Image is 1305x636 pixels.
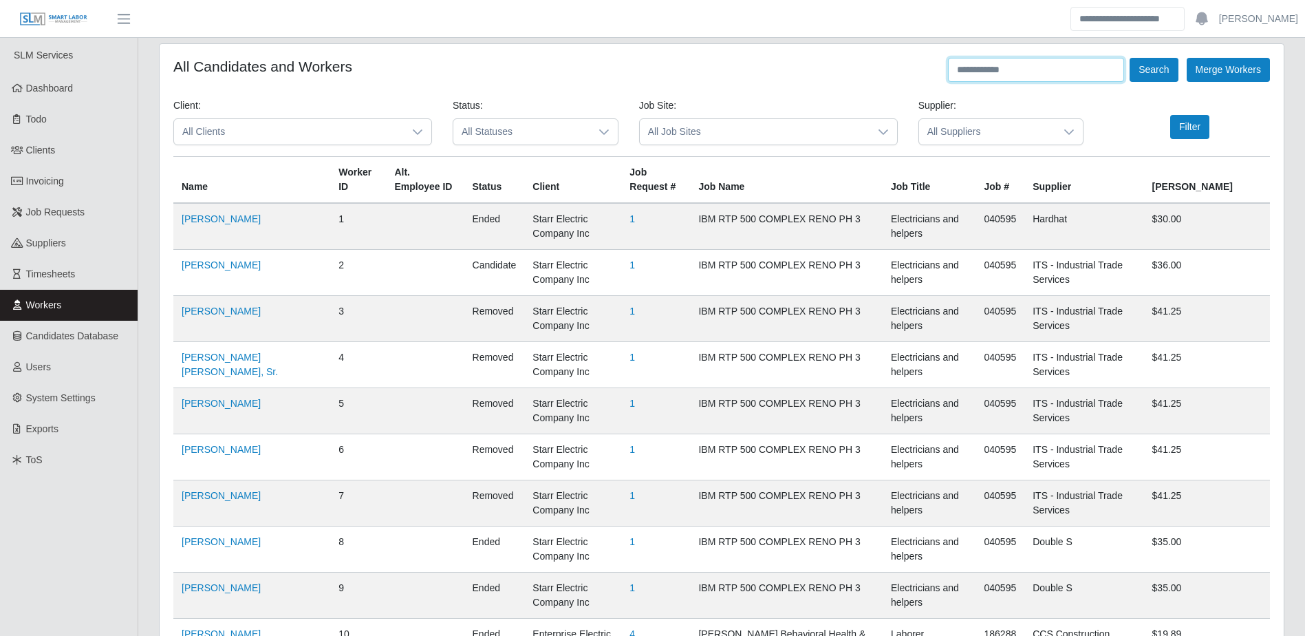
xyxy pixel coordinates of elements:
[976,388,1025,434] td: 040595
[464,157,525,204] th: Status
[26,392,96,403] span: System Settings
[690,296,883,342] td: IBM RTP 500 COMPLEX RENO PH 3
[386,157,464,204] th: Alt. Employee ID
[690,388,883,434] td: IBM RTP 500 COMPLEX RENO PH 3
[464,296,525,342] td: removed
[464,250,525,296] td: candidate
[629,490,635,501] a: 1
[464,203,525,250] td: ended
[182,582,261,593] a: [PERSON_NAME]
[19,12,88,27] img: SLM Logo
[629,582,635,593] a: 1
[182,444,261,455] a: [PERSON_NAME]
[1024,527,1143,573] td: Double S
[1144,342,1270,388] td: $41.25
[629,306,635,317] a: 1
[976,250,1025,296] td: 040595
[1024,480,1143,527] td: ITS - Industrial Trade Services
[883,480,975,527] td: Electricians and helpers
[330,203,386,250] td: 1
[26,268,76,279] span: Timesheets
[690,480,883,527] td: IBM RTP 500 COMPLEX RENO PH 3
[330,434,386,480] td: 6
[1219,12,1298,26] a: [PERSON_NAME]
[173,58,352,75] h4: All Candidates and Workers
[1144,203,1270,250] td: $30.00
[524,250,621,296] td: Starr Electric Company Inc
[26,176,64,187] span: Invoicing
[464,527,525,573] td: ended
[1144,480,1270,527] td: $41.25
[524,480,621,527] td: Starr Electric Company Inc
[182,213,261,224] a: [PERSON_NAME]
[629,259,635,271] a: 1
[629,536,635,547] a: 1
[173,98,201,113] label: Client:
[919,119,1056,145] span: All Suppliers
[1144,573,1270,619] td: $35.00
[883,296,975,342] td: Electricians and helpers
[524,342,621,388] td: Starr Electric Company Inc
[629,352,635,363] a: 1
[1187,58,1270,82] button: Merge Workers
[26,206,85,218] span: Job Requests
[883,203,975,250] td: Electricians and helpers
[1024,573,1143,619] td: Double S
[1024,250,1143,296] td: ITS - Industrial Trade Services
[1144,296,1270,342] td: $41.25
[976,296,1025,342] td: 040595
[182,536,261,547] a: [PERSON_NAME]
[330,296,386,342] td: 3
[1024,342,1143,388] td: ITS - Industrial Trade Services
[1024,203,1143,250] td: Hardhat
[1144,388,1270,434] td: $41.25
[918,98,956,113] label: Supplier:
[26,145,56,156] span: Clients
[464,573,525,619] td: ended
[330,573,386,619] td: 9
[1024,388,1143,434] td: ITS - Industrial Trade Services
[524,527,621,573] td: Starr Electric Company Inc
[690,250,883,296] td: IBM RTP 500 COMPLEX RENO PH 3
[464,388,525,434] td: removed
[182,490,261,501] a: [PERSON_NAME]
[640,119,870,145] span: All Job Sites
[976,573,1025,619] td: 040595
[690,342,883,388] td: IBM RTP 500 COMPLEX RENO PH 3
[639,98,676,113] label: Job Site:
[26,83,74,94] span: Dashboard
[453,98,483,113] label: Status:
[26,361,52,372] span: Users
[330,342,386,388] td: 4
[26,423,58,434] span: Exports
[330,480,386,527] td: 7
[976,203,1025,250] td: 040595
[883,388,975,434] td: Electricians and helpers
[26,114,47,125] span: Todo
[26,237,66,248] span: Suppliers
[883,573,975,619] td: Electricians and helpers
[883,250,975,296] td: Electricians and helpers
[524,157,621,204] th: Client
[1024,434,1143,480] td: ITS - Industrial Trade Services
[182,352,278,377] a: [PERSON_NAME] [PERSON_NAME], Sr.
[883,342,975,388] td: Electricians and helpers
[690,527,883,573] td: IBM RTP 500 COMPLEX RENO PH 3
[690,157,883,204] th: Job Name
[14,50,73,61] span: SLM Services
[330,388,386,434] td: 5
[883,157,975,204] th: Job Title
[629,398,635,409] a: 1
[464,480,525,527] td: removed
[976,342,1025,388] td: 040595
[1170,115,1209,139] button: Filter
[182,306,261,317] a: [PERSON_NAME]
[524,434,621,480] td: Starr Electric Company Inc
[1130,58,1178,82] button: Search
[1144,250,1270,296] td: $36.00
[524,296,621,342] td: Starr Electric Company Inc
[330,250,386,296] td: 2
[26,299,62,310] span: Workers
[976,480,1025,527] td: 040595
[690,434,883,480] td: IBM RTP 500 COMPLEX RENO PH 3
